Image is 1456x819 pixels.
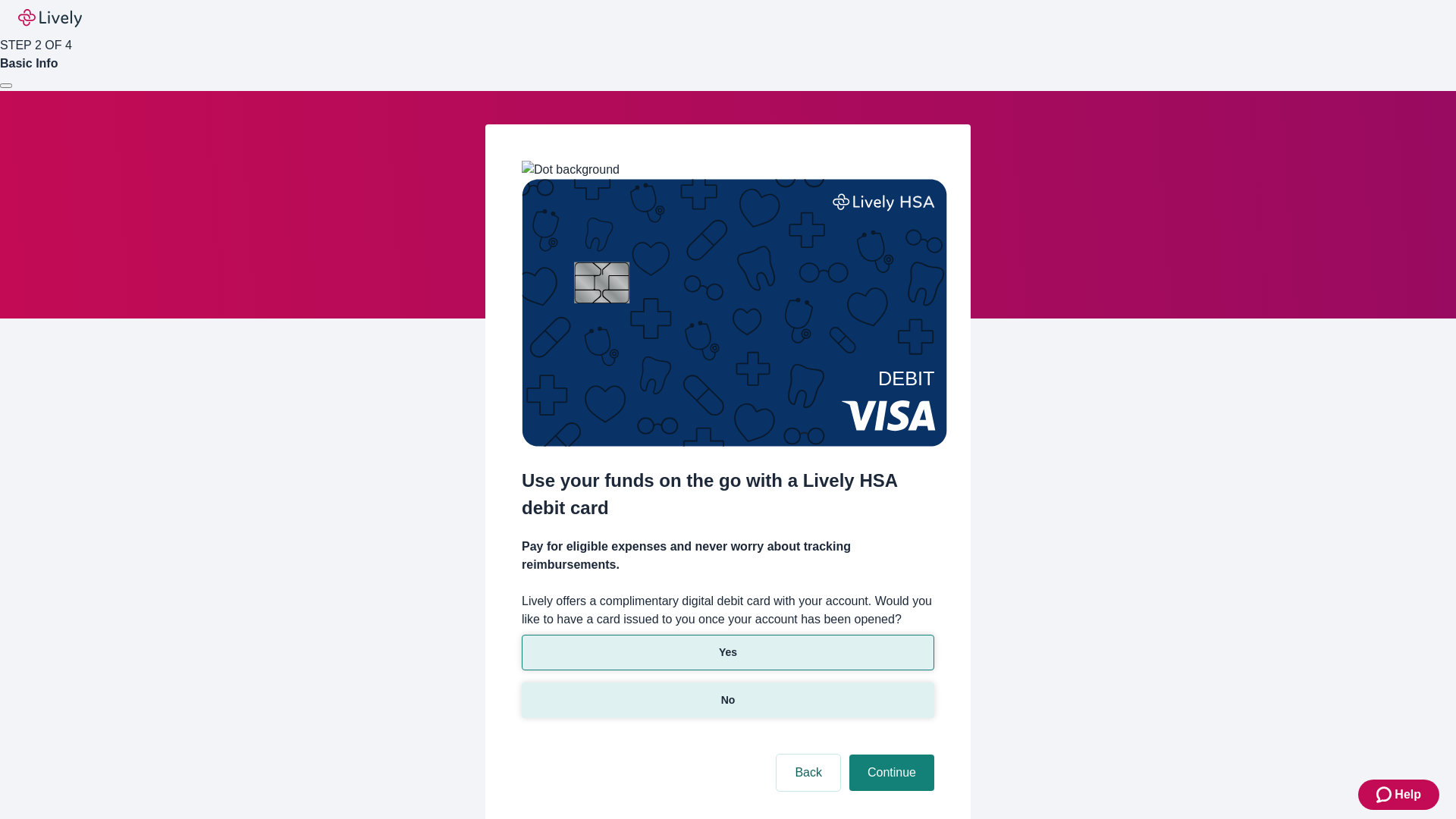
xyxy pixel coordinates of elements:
[522,682,934,718] button: No
[522,467,934,522] h2: Use your funds on the go with a Lively HSA debit card
[522,592,934,629] label: Lively offers a complimentary digital debit card with your account. Would you like to have a card...
[721,692,736,708] p: No
[18,9,82,27] img: Lively
[522,161,620,179] img: Dot background
[522,635,934,670] button: Yes
[1358,780,1439,810] button: Zendesk support iconHelp
[522,179,947,447] img: Debit card
[719,645,737,661] p: Yes
[1376,786,1395,804] svg: Zendesk support icon
[522,538,934,574] h4: Pay for eligible expenses and never worry about tracking reimbursements.
[1395,786,1421,804] span: Help
[777,755,840,791] button: Back
[849,755,934,791] button: Continue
